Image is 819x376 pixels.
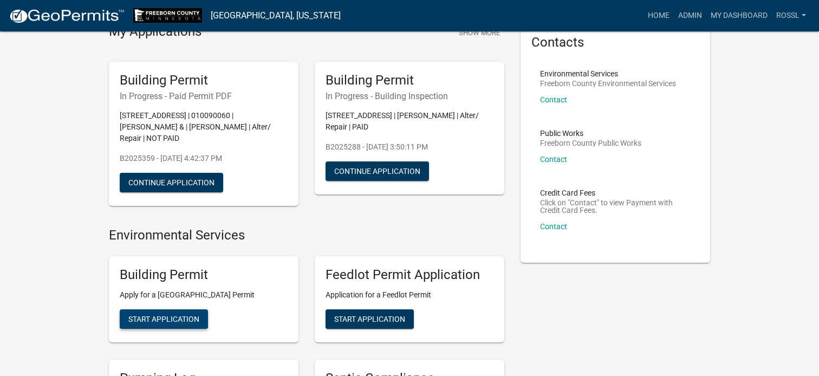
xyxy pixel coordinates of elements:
p: Click on "Contact" to view Payment with Credit Card Fees. [540,199,691,214]
a: [GEOGRAPHIC_DATA], [US_STATE] [211,7,341,25]
a: Contact [540,155,567,164]
a: Contact [540,95,567,104]
button: Show More [454,24,504,42]
h5: Feedlot Permit Application [326,267,493,283]
p: Apply for a [GEOGRAPHIC_DATA] Permit [120,289,288,301]
p: [STREET_ADDRESS] | [PERSON_NAME] | Alter/ Repair | PAID [326,110,493,133]
a: Admin [674,5,706,26]
p: Environmental Services [540,70,676,77]
button: Continue Application [120,173,223,192]
button: Continue Application [326,161,429,181]
h5: Building Permit [120,267,288,283]
h6: In Progress - Paid Permit PDF [120,91,288,101]
p: B2025359 - [DATE] 4:42:37 PM [120,153,288,164]
h5: Building Permit [326,73,493,88]
p: Public Works [540,129,641,137]
h5: Building Permit [120,73,288,88]
button: Start Application [326,309,414,329]
a: Home [643,5,674,26]
a: My Dashboard [706,5,772,26]
h4: Environmental Services [109,228,504,243]
h4: My Applications [109,24,201,40]
img: Freeborn County, Minnesota [133,8,202,23]
h6: In Progress - Building Inspection [326,91,493,101]
p: Freeborn County Environmental Services [540,80,676,87]
button: Start Application [120,309,208,329]
span: Start Application [128,315,199,323]
a: RossL [772,5,810,26]
p: Application for a Feedlot Permit [326,289,493,301]
p: Freeborn County Public Works [540,139,641,147]
p: Credit Card Fees [540,189,691,197]
p: [STREET_ADDRESS] | 010090060 | [PERSON_NAME] & | [PERSON_NAME] | Alter/ Repair | NOT PAID [120,110,288,144]
p: B2025288 - [DATE] 3:50:11 PM [326,141,493,153]
span: Start Application [334,315,405,323]
a: Contact [540,222,567,231]
h5: Contacts [531,35,699,50]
